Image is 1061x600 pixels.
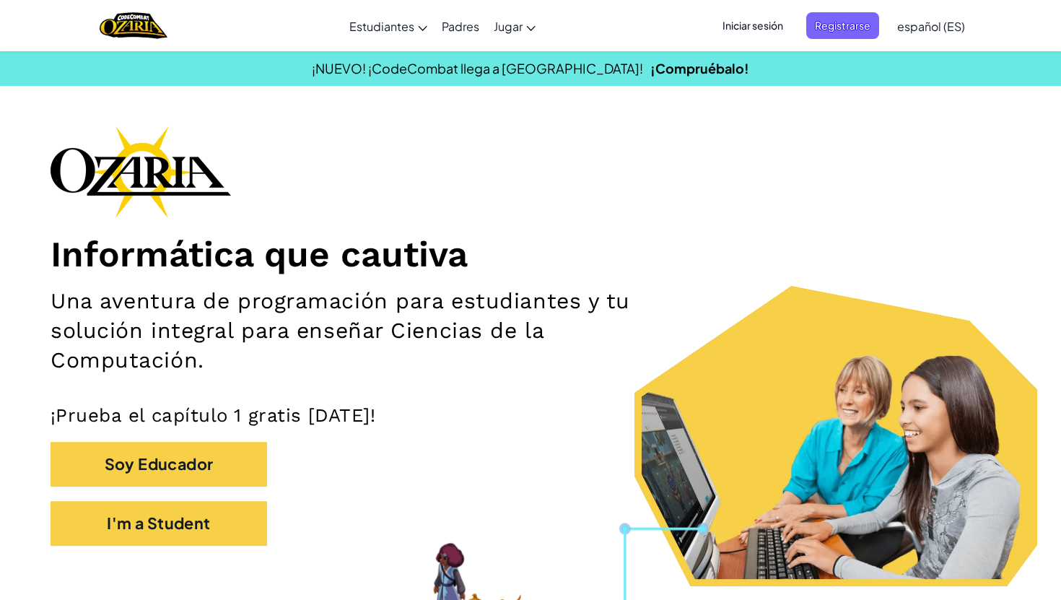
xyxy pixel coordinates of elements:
a: español (ES) [890,6,972,45]
button: I'm a Student [51,501,267,546]
h2: Una aventura de programación para estudiantes y tu solución integral para enseñar Ciencias de la ... [51,287,694,375]
button: Registrarse [806,12,879,39]
a: Ozaria by CodeCombat logo [100,11,167,40]
a: ¡Compruébalo! [650,60,749,77]
a: Estudiantes [342,6,435,45]
button: Iniciar sesión [714,12,792,39]
button: Soy Educador [51,442,267,487]
img: Ozaria branding logo [51,126,231,218]
span: Estudiantes [349,19,414,34]
span: ¡NUEVO! ¡CodeCombat llega a [GEOGRAPHIC_DATA]! [312,60,643,77]
span: Jugar [494,19,523,34]
a: Padres [435,6,486,45]
span: español (ES) [897,19,965,34]
img: Home [100,11,167,40]
p: ¡Prueba el capítulo 1 gratis [DATE]! [51,404,1010,427]
h1: Informática que cautiva [51,232,1010,276]
a: Jugar [486,6,543,45]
